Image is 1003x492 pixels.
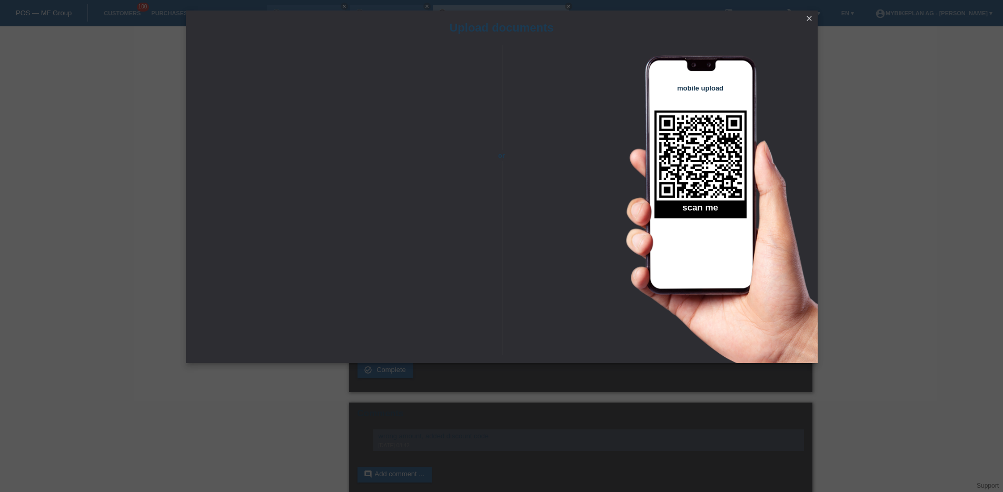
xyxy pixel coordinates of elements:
[483,150,520,161] span: or
[654,84,747,92] h4: mobile upload
[802,13,816,25] a: close
[186,21,818,34] h1: Upload documents
[654,203,747,218] h2: scan me
[805,14,813,23] i: close
[202,71,483,334] iframe: Upload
